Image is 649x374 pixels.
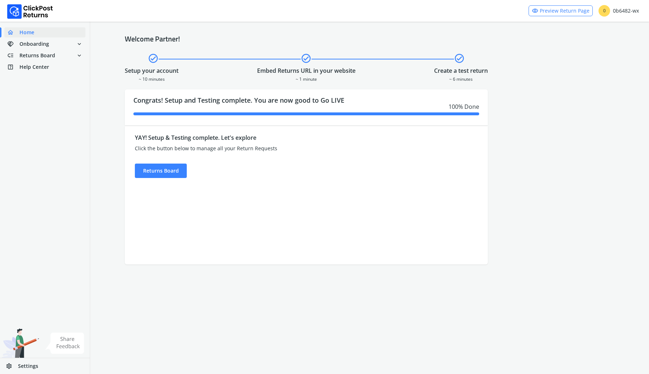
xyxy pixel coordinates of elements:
div: Click the button below to manage all your Return Requests [135,145,387,152]
span: Onboarding [19,40,49,48]
a: visibilityPreview Return Page [529,5,593,16]
span: check_circle [301,52,312,65]
a: help_centerHelp Center [4,62,85,72]
img: Logo [7,4,53,19]
img: share feedback [45,333,84,354]
div: Returns Board [135,164,187,178]
span: expand_more [76,39,83,49]
div: Embed Returns URL in your website [257,66,356,75]
span: home [7,27,19,37]
span: expand_more [76,50,83,61]
div: Congrats! Setup and Testing complete. You are now good to Go LIVE [125,89,488,125]
span: Help Center [19,63,49,71]
div: 0b6482-wx [599,5,639,17]
span: low_priority [7,50,19,61]
h4: Welcome Partner! [125,35,614,43]
a: homeHome [4,27,85,37]
span: handshake [7,39,19,49]
span: Returns Board [19,52,55,59]
div: ~ 10 minutes [125,75,178,82]
span: check_circle [148,52,159,65]
span: 0 [599,5,610,17]
span: settings [6,361,18,371]
span: visibility [532,6,538,16]
span: help_center [7,62,19,72]
div: ~ 1 minute [257,75,356,82]
span: Settings [18,362,38,370]
div: ~ 6 minutes [434,75,488,82]
div: Setup your account [125,66,178,75]
div: YAY! Setup & Testing complete. Let's explore [135,133,387,142]
span: check_circle [454,52,465,65]
div: 100 % Done [133,102,479,111]
div: Create a test return [434,66,488,75]
span: Home [19,29,34,36]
